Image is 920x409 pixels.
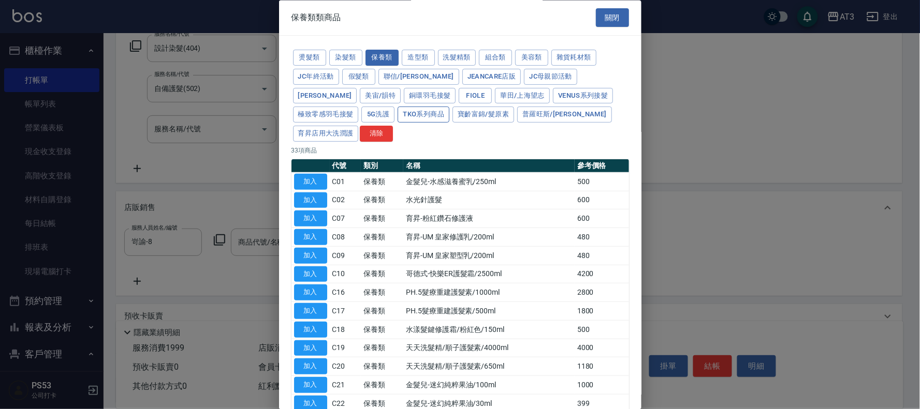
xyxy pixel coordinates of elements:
[404,88,456,104] button: 銅環羽毛接髮
[575,283,629,302] td: 2800
[294,192,327,208] button: 加入
[438,50,476,66] button: 洗髮精類
[403,265,575,284] td: 哥德式-快樂ER護髮霜/2500ml
[293,69,339,85] button: JC年終活動
[479,50,512,66] button: 組合類
[294,322,327,338] button: 加入
[361,159,403,173] th: 類別
[329,50,362,66] button: 染髮類
[361,247,403,265] td: 保養類
[403,321,575,339] td: 水漾髮鍵修護霜/粉紅色/150ml
[452,107,514,123] button: 寶齡富錦/髮原素
[330,228,361,247] td: C08
[575,173,629,191] td: 500
[575,247,629,265] td: 480
[294,248,327,264] button: 加入
[294,266,327,282] button: 加入
[294,340,327,356] button: 加入
[361,321,403,339] td: 保養類
[330,173,361,191] td: C01
[293,50,326,66] button: 燙髮類
[330,302,361,321] td: C17
[403,339,575,358] td: 天天洗髮精/順子護髮素/4000ml
[403,173,575,191] td: 金髮兒-水感滋養蜜乳/250ml
[361,265,403,284] td: 保養類
[517,107,612,123] button: 普羅旺斯/[PERSON_NAME]
[403,283,575,302] td: PH.5髮療重建護髮素/1000ml
[330,191,361,210] td: C02
[495,88,550,104] button: 華田/上海望志
[403,302,575,321] td: PH.5髮療重建護髮素/500ml
[294,359,327,375] button: 加入
[330,376,361,395] td: C21
[361,283,403,302] td: 保養類
[291,146,629,155] p: 33 項商品
[459,88,492,104] button: FIOLE
[575,191,629,210] td: 600
[402,50,435,66] button: 造型類
[403,376,575,395] td: 金髮兒-迷幻純粹果油/100ml
[403,191,575,210] td: 水光針護髮
[575,228,629,247] td: 480
[575,265,629,284] td: 4200
[366,50,399,66] button: 保養類
[294,230,327,246] button: 加入
[360,126,393,142] button: 清除
[294,377,327,393] button: 加入
[294,174,327,190] button: 加入
[378,69,459,85] button: 聯信/[PERSON_NAME]
[330,357,361,376] td: C20
[398,107,449,123] button: TKO系列商品
[294,211,327,227] button: 加入
[361,376,403,395] td: 保養類
[361,302,403,321] td: 保養類
[293,88,357,104] button: [PERSON_NAME]
[575,159,629,173] th: 參考價格
[575,302,629,321] td: 1800
[342,69,375,85] button: 假髮類
[293,126,359,142] button: 育昇店用大洗潤護
[553,88,613,104] button: Venus系列接髮
[403,357,575,376] td: 天天洗髮精/順子護髮素/650ml
[515,50,548,66] button: 美容類
[330,247,361,265] td: C09
[551,50,596,66] button: 雜貨耗材類
[330,339,361,358] td: C19
[330,159,361,173] th: 代號
[294,285,327,301] button: 加入
[361,107,395,123] button: 5G洗護
[462,69,521,85] button: JeanCare店販
[403,228,575,247] td: 育昇-UM 皇家修護乳/200ml
[330,321,361,339] td: C18
[575,376,629,395] td: 1000
[361,357,403,376] td: 保養類
[361,339,403,358] td: 保養類
[293,107,359,123] button: 極致零感羽毛接髮
[596,8,629,27] button: 關閉
[403,209,575,228] td: 育昇-粉紅鑽石修護液
[291,12,341,23] span: 保養類類商品
[360,88,401,104] button: 美宙/韻特
[575,321,629,339] td: 500
[330,283,361,302] td: C16
[575,339,629,358] td: 4000
[361,228,403,247] td: 保養類
[361,191,403,210] td: 保養類
[403,247,575,265] td: 育昇-UM 皇家塑型乳/200ml
[330,209,361,228] td: C07
[575,357,629,376] td: 1180
[361,173,403,191] td: 保養類
[575,209,629,228] td: 600
[524,69,577,85] button: JC母親節活動
[361,209,403,228] td: 保養類
[330,265,361,284] td: C10
[294,304,327,320] button: 加入
[403,159,575,173] th: 名稱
